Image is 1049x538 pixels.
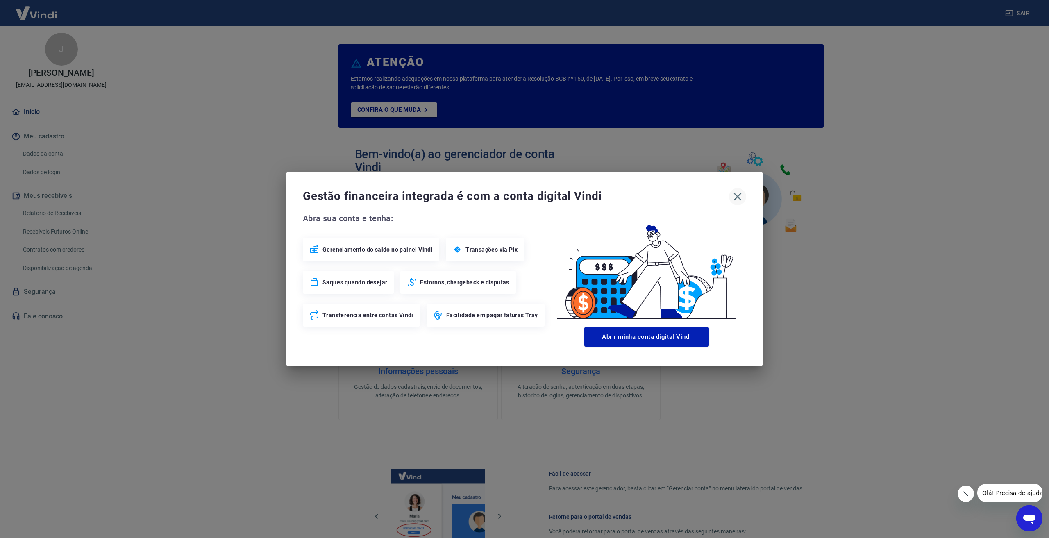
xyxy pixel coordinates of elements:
[322,311,413,319] span: Transferência entre contas Vindi
[584,327,709,347] button: Abrir minha conta digital Vindi
[547,212,746,324] img: Good Billing
[322,278,387,286] span: Saques quando desejar
[322,245,433,254] span: Gerenciamento do saldo no painel Vindi
[5,6,69,12] span: Olá! Precisa de ajuda?
[465,245,518,254] span: Transações via Pix
[420,278,509,286] span: Estornos, chargeback e disputas
[303,188,729,204] span: Gestão financeira integrada é com a conta digital Vindi
[1016,505,1042,531] iframe: Botão para abrir a janela de mensagens
[446,311,538,319] span: Facilidade em pagar faturas Tray
[958,486,974,502] iframe: Fechar mensagem
[977,484,1042,502] iframe: Mensagem da empresa
[303,212,547,225] span: Abra sua conta e tenha:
